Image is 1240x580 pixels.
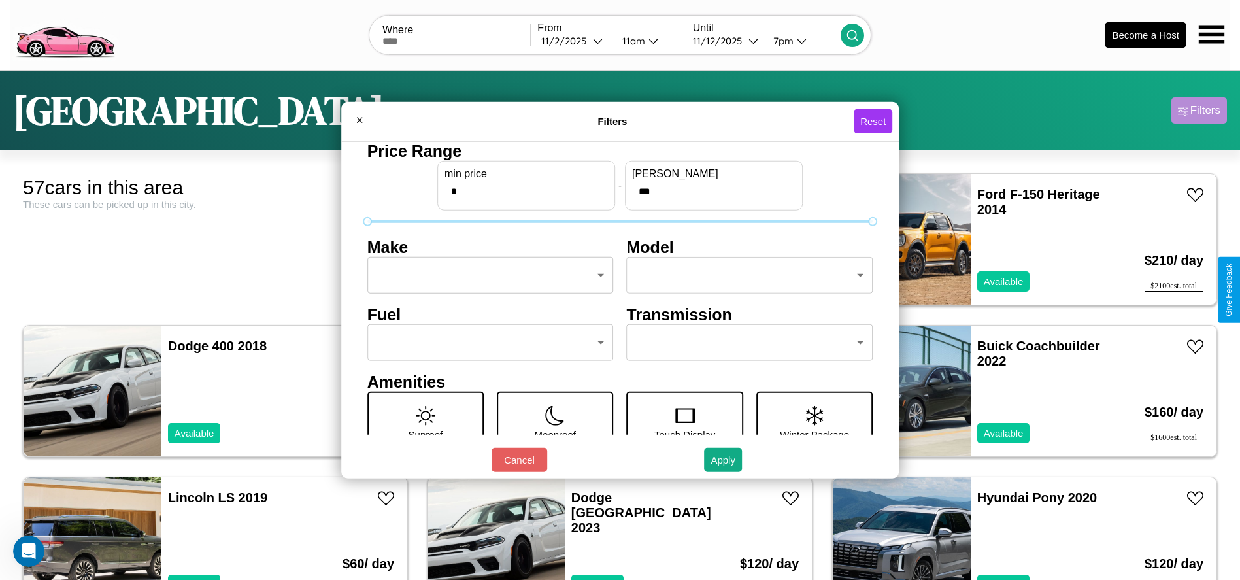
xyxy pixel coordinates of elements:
[537,22,685,34] label: From
[367,305,614,324] h4: Fuel
[13,536,44,567] iframe: Intercom live chat
[1145,392,1203,433] h3: $ 160 / day
[371,116,854,127] h4: Filters
[977,490,1097,505] a: Hyundai Pony 2020
[10,7,120,61] img: logo
[632,167,796,179] label: [PERSON_NAME]
[444,167,608,179] label: min price
[382,24,530,36] label: Where
[780,425,849,443] p: Winter Package
[23,177,408,199] div: 57 cars in this area
[23,199,408,210] div: These cars can be picked up in this city.
[612,34,686,48] button: 11am
[409,425,443,443] p: Sunroof
[767,35,797,47] div: 7pm
[704,448,742,472] button: Apply
[367,372,873,391] h4: Amenities
[168,339,267,353] a: Dodge 400 2018
[693,35,748,47] div: 11 / 12 / 2025
[571,490,711,535] a: Dodge [GEOGRAPHIC_DATA] 2023
[618,177,622,194] p: -
[367,237,614,256] h4: Make
[627,237,873,256] h4: Model
[693,22,841,34] label: Until
[627,305,873,324] h4: Transmission
[654,425,715,443] p: Touch Display
[535,425,576,443] p: Moonroof
[168,490,267,505] a: Lincoln LS 2019
[1145,281,1203,292] div: $ 2100 est. total
[854,109,892,133] button: Reset
[367,141,873,160] h4: Price Range
[1224,264,1233,316] div: Give Feedback
[1145,433,1203,443] div: $ 1600 est. total
[492,448,547,472] button: Cancel
[763,34,841,48] button: 7pm
[1190,104,1220,117] div: Filters
[984,273,1024,290] p: Available
[537,34,611,48] button: 11/2/2025
[541,35,593,47] div: 11 / 2 / 2025
[616,35,648,47] div: 11am
[977,187,1100,216] a: Ford F-150 Heritage 2014
[984,424,1024,442] p: Available
[175,424,214,442] p: Available
[1171,97,1227,124] button: Filters
[1145,240,1203,281] h3: $ 210 / day
[977,339,1100,368] a: Buick Coachbuilder 2022
[1105,22,1186,48] button: Become a Host
[13,84,384,137] h1: [GEOGRAPHIC_DATA]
